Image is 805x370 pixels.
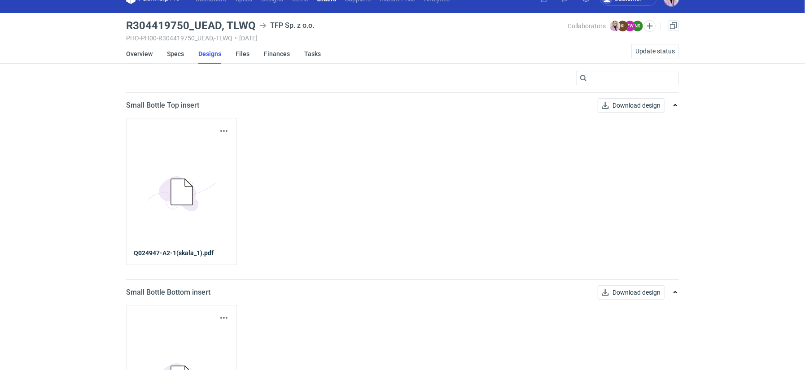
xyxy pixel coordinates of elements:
a: Finances [264,44,290,64]
div: TFP Sp. z o.o. [259,20,314,31]
a: Overview [126,44,153,64]
button: Download design [598,98,665,113]
figcaption: NS [632,21,643,31]
button: Actions [219,313,229,323]
a: Download design [598,285,665,300]
span: Download design [612,102,661,109]
a: Tasks [304,44,321,64]
a: Q024947-A2-1(skala_1).pdf [134,248,229,257]
span: • [235,35,237,42]
p: Small Bottle Bottom insert [126,287,210,298]
img: Klaudia Wiśniewska [610,21,621,31]
button: Actions [219,126,229,136]
h3: R304419750_UEAD, TLWQ [126,20,256,31]
span: Collaborators [568,22,606,30]
a: Specs [167,44,184,64]
button: Edit collaborators [644,20,656,32]
span: Update status [635,48,675,54]
p: Small Bottle Top insert [126,100,199,111]
figcaption: EW [625,21,635,31]
strong: Q024947-A2-1(skala_1).pdf [134,249,214,257]
a: Designs [198,44,221,64]
div: PHO-PH00-R304419750_UEAD,-TLWQ [DATE] [126,35,568,42]
button: Update status [631,44,679,58]
figcaption: KI [617,21,628,31]
a: Files [236,44,249,64]
a: Duplicate [668,20,679,31]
